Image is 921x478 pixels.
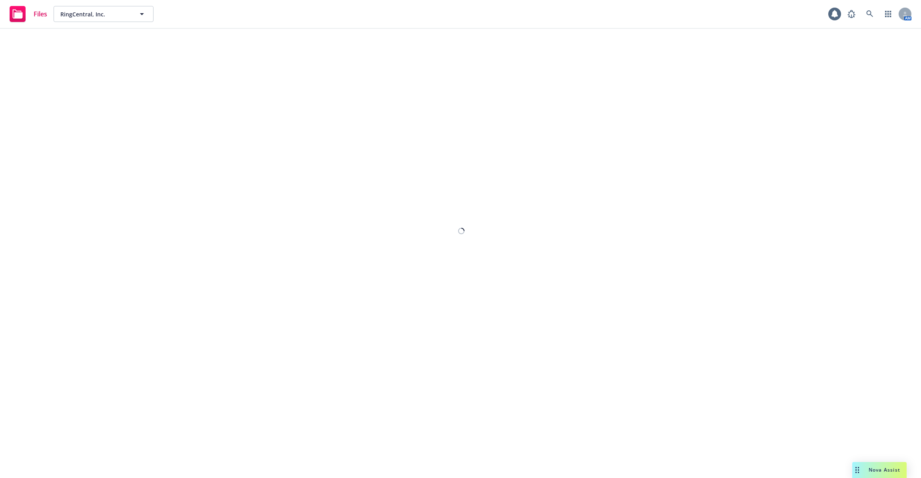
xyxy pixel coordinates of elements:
span: Files [34,11,47,17]
a: Search [862,6,878,22]
button: RingCentral, Inc. [54,6,153,22]
button: Nova Assist [852,462,907,478]
span: RingCentral, Inc. [60,10,130,18]
span: Nova Assist [869,466,900,473]
a: Files [6,3,50,25]
a: Switch app [880,6,896,22]
div: Drag to move [852,462,862,478]
a: Report a Bug [843,6,859,22]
